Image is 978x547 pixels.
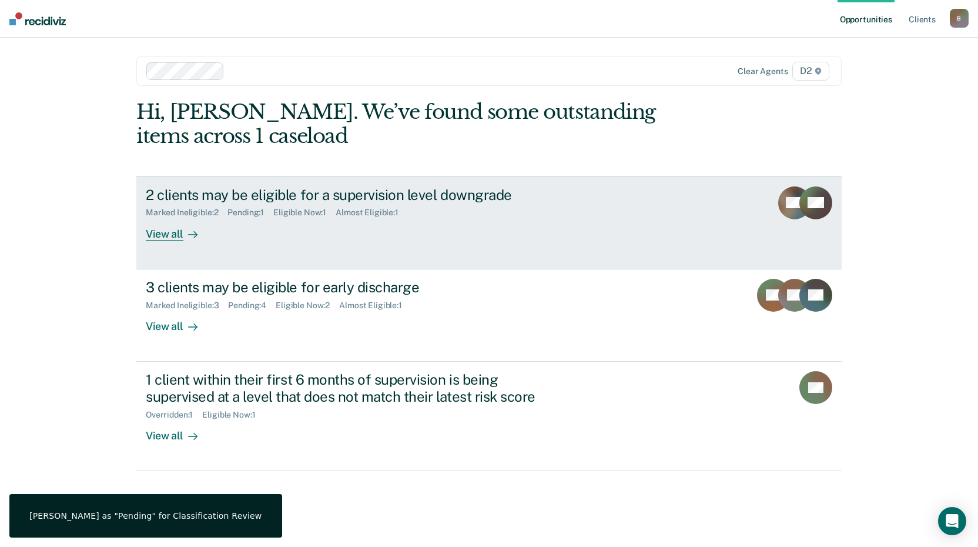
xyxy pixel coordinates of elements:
div: Eligible Now : 2 [276,301,339,311]
div: Almost Eligible : 1 [339,301,411,311]
div: 3 clients may be eligible for early discharge [146,279,558,296]
div: View all [146,419,212,442]
div: View all [146,310,212,333]
div: 1 client within their first 6 months of supervision is being supervised at a level that does not ... [146,371,558,405]
div: View all [146,218,212,241]
a: 2 clients may be eligible for a supervision level downgradeMarked Ineligible:2Pending:1Eligible N... [136,176,842,269]
div: Marked Ineligible : 2 [146,208,227,218]
span: D2 [792,62,829,81]
div: Open Intercom Messenger [938,507,966,535]
div: Marked Ineligible : 3 [146,301,228,311]
div: [PERSON_NAME] as "Pending" for Classification Review [29,511,262,521]
a: 3 clients may be eligible for early dischargeMarked Ineligible:3Pending:4Eligible Now:2Almost Eli... [136,269,842,362]
div: 2 clients may be eligible for a supervision level downgrade [146,186,558,204]
div: Pending : 4 [228,301,276,311]
div: Overridden : 1 [146,410,202,420]
div: Pending : 1 [227,208,273,218]
div: Eligible Now : 1 [202,410,264,420]
div: Almost Eligible : 1 [336,208,408,218]
button: B [950,9,969,28]
div: Clear agents [738,66,788,76]
a: 1 client within their first 6 months of supervision is being supervised at a level that does not ... [136,362,842,471]
img: Recidiviz [9,12,66,25]
div: Hi, [PERSON_NAME]. We’ve found some outstanding items across 1 caseload [136,100,701,148]
div: Eligible Now : 1 [273,208,336,218]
